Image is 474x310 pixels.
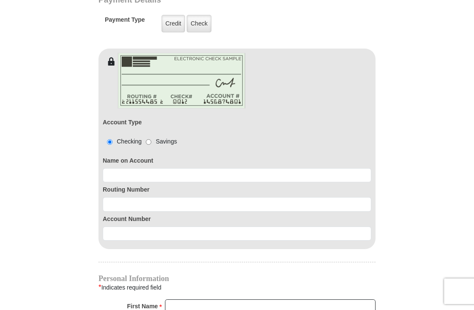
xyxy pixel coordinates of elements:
[98,275,376,282] h4: Personal Information
[105,16,145,28] h5: Payment Type
[187,15,211,32] label: Check
[98,282,376,293] div: Indicates required field
[162,15,185,32] label: Credit
[103,215,371,224] label: Account Number
[103,118,142,127] label: Account Type
[103,156,371,165] label: Name on Account
[118,53,246,109] img: check-en.png
[103,137,177,146] div: Checking Savings
[103,185,371,194] label: Routing Number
